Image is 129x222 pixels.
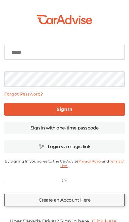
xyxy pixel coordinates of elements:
p: By Signing In you agree to the CarAdvise and . [4,159,125,168]
a: Terms of Use [60,159,124,168]
b: Sign In [57,106,72,112]
a: Create an Account Here [4,194,125,206]
a: Sign in with one-time passcode [4,122,125,134]
img: magic_icon.32c66aac.svg [39,144,45,149]
a: Login via magic link [4,140,125,153]
a: Sign In [4,103,125,116]
img: CarAdvise-Logo.a185816e.svg [37,15,92,24]
a: Privacy Policy [78,159,102,163]
p: Or [62,178,67,184]
a: Forgot Password? [4,91,43,97]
